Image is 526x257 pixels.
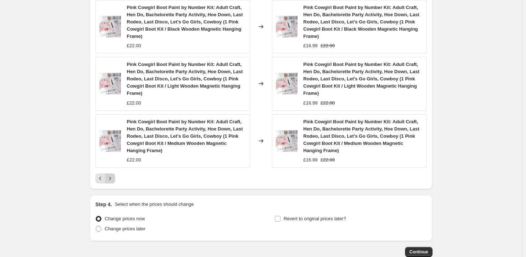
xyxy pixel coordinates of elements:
[276,16,297,37] img: Cowgirl_boot_1_80x.jpg
[303,42,318,49] div: £16.99
[276,73,297,94] img: Cowgirl_boot_1_80x.jpg
[303,156,318,164] div: £16.99
[127,62,243,96] span: Pink Cowgirl Boot Paint by Number Kit: Adult Craft, Hen Do, Bachelorette Party Activity, Hoe Down...
[321,99,335,107] strike: £22.00
[99,130,121,152] img: Cowgirl_boot_1_80x.jpg
[127,42,141,49] div: £22.00
[127,119,243,153] span: Pink Cowgirl Boot Paint by Number Kit: Adult Craft, Hen Do, Bachelorette Party Activity, Hoe Down...
[321,156,335,164] strike: £22.00
[276,130,297,152] img: Cowgirl_boot_1_80x.jpg
[303,62,419,96] span: Pink Cowgirl Boot Paint by Number Kit: Adult Craft, Hen Do, Bachelorette Party Activity, Hoe Down...
[127,156,141,164] div: £22.00
[95,201,112,208] h2: Step 4.
[105,173,115,183] button: Next
[105,226,145,231] span: Change prices later
[303,5,419,39] span: Pink Cowgirl Boot Paint by Number Kit: Adult Craft, Hen Do, Bachelorette Party Activity, Hoe Down...
[95,173,105,183] button: Previous
[409,249,428,255] span: Continue
[99,16,121,37] img: Cowgirl_boot_1_80x.jpg
[99,73,121,94] img: Cowgirl_boot_1_80x.jpg
[321,42,335,49] strike: £22.00
[303,99,318,107] div: £16.99
[105,216,145,221] span: Change prices now
[115,201,194,208] p: Select when the prices should change
[303,119,419,153] span: Pink Cowgirl Boot Paint by Number Kit: Adult Craft, Hen Do, Bachelorette Party Activity, Hoe Down...
[95,173,115,183] nav: Pagination
[284,216,346,221] span: Revert to original prices later?
[127,99,141,107] div: £22.00
[405,247,432,257] button: Continue
[127,5,243,39] span: Pink Cowgirl Boot Paint by Number Kit: Adult Craft, Hen Do, Bachelorette Party Activity, Hoe Down...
